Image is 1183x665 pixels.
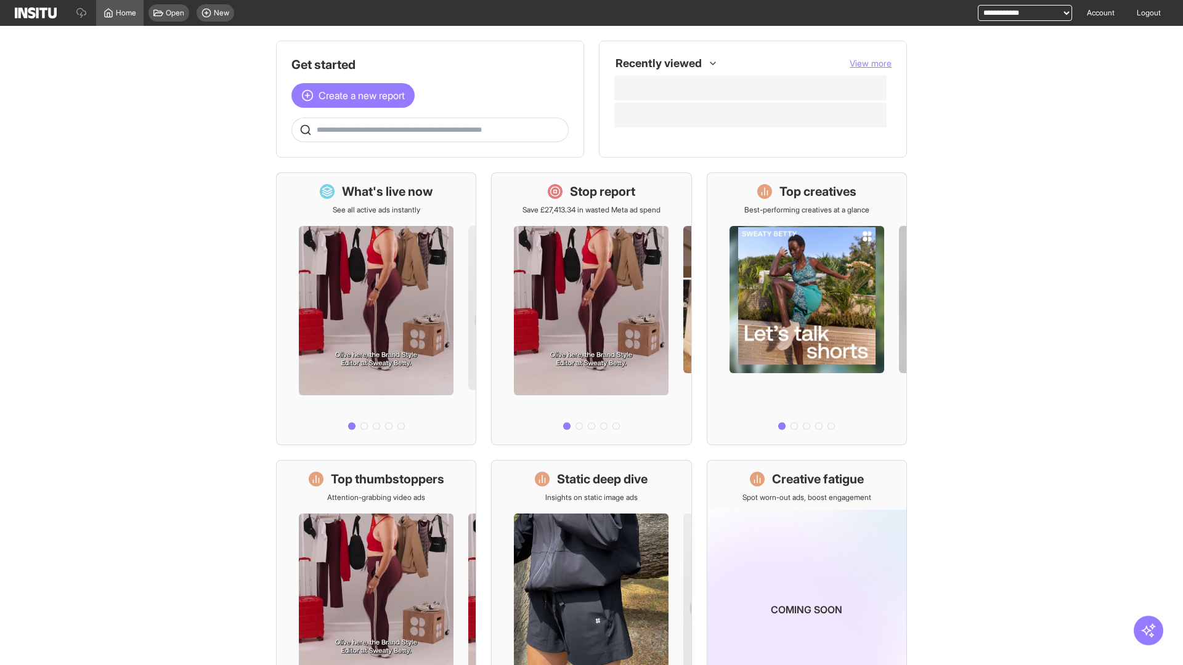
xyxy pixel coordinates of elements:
h1: Static deep dive [557,470,648,488]
a: Top creativesBest-performing creatives at a glance [707,172,907,445]
h1: Get started [291,56,569,73]
span: Create a new report [319,88,405,103]
button: Create a new report [291,83,415,108]
h1: Top creatives [779,183,856,200]
button: View more [850,57,892,70]
span: Home [116,8,136,18]
p: Attention-grabbing video ads [327,493,425,502]
h1: Stop report [570,183,635,200]
p: Best-performing creatives at a glance [744,205,869,215]
p: See all active ads instantly [333,205,420,215]
p: Save £27,413.34 in wasted Meta ad spend [522,205,661,215]
h1: What's live now [342,183,433,200]
a: Stop reportSave £27,413.34 in wasted Meta ad spend [491,172,691,445]
p: Insights on static image ads [545,493,638,502]
h1: Top thumbstoppers [331,470,444,488]
span: View more [850,58,892,68]
img: Logo [15,7,57,18]
span: New [214,8,229,18]
a: What's live nowSee all active ads instantly [276,172,476,445]
span: Open [166,8,184,18]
